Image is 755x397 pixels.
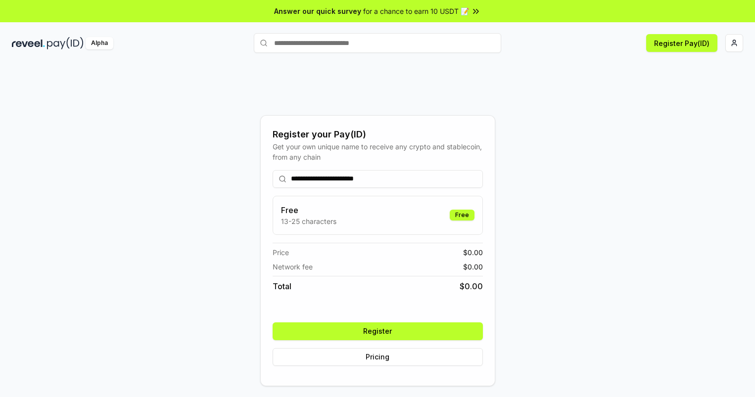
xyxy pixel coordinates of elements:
[463,247,483,258] span: $ 0.00
[273,262,313,272] span: Network fee
[460,280,483,292] span: $ 0.00
[274,6,361,16] span: Answer our quick survey
[646,34,717,52] button: Register Pay(ID)
[281,204,336,216] h3: Free
[363,6,469,16] span: for a chance to earn 10 USDT 📝
[86,37,113,49] div: Alpha
[281,216,336,226] p: 13-25 characters
[273,280,291,292] span: Total
[273,141,483,162] div: Get your own unique name to receive any crypto and stablecoin, from any chain
[273,322,483,340] button: Register
[450,210,474,221] div: Free
[47,37,84,49] img: pay_id
[273,348,483,366] button: Pricing
[12,37,45,49] img: reveel_dark
[463,262,483,272] span: $ 0.00
[273,247,289,258] span: Price
[273,128,483,141] div: Register your Pay(ID)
